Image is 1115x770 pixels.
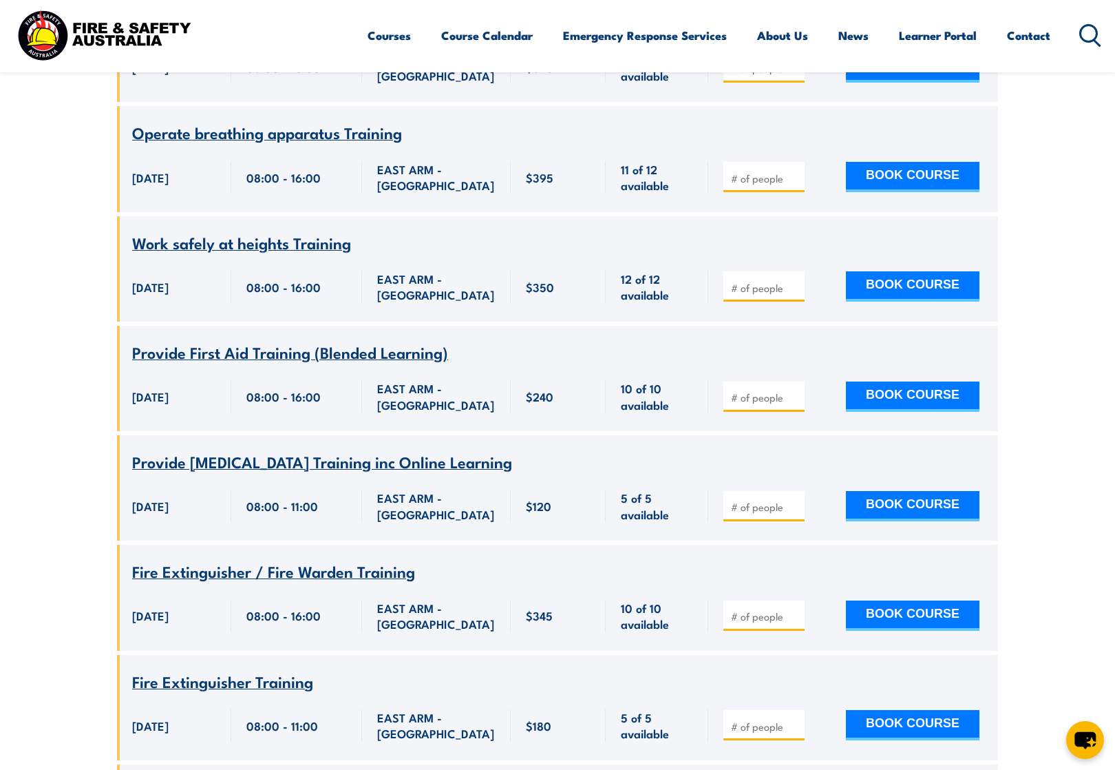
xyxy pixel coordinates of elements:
span: [DATE] [132,607,169,623]
span: EAST ARM - [GEOGRAPHIC_DATA] [377,52,496,84]
span: EAST ARM - [GEOGRAPHIC_DATA] [377,161,496,194]
input: # of people [731,171,800,185]
span: [DATE] [132,388,169,404]
span: $180 [526,718,551,733]
span: EAST ARM - [GEOGRAPHIC_DATA] [377,271,496,303]
a: Provide First Aid Training (Blended Learning) [132,344,448,362]
span: EAST ARM - [GEOGRAPHIC_DATA] [377,380,496,413]
button: BOOK COURSE [846,491,979,521]
input: # of people [731,391,800,404]
a: Learner Portal [899,17,977,54]
span: $240 [526,388,553,404]
span: 10 of 10 available [621,600,693,632]
span: Operate breathing apparatus Training [132,121,402,144]
a: Course Calendar [441,17,533,54]
span: 08:00 - 11:00 [246,718,318,733]
span: Work safely at heights Training [132,231,351,254]
span: 08:00 - 11:00 [246,498,318,514]
a: Contact [1007,17,1050,54]
a: About Us [757,17,808,54]
span: EAST ARM - [GEOGRAPHIC_DATA] [377,490,496,522]
span: $345 [526,607,553,623]
a: Courses [368,17,411,54]
span: EAST ARM - [GEOGRAPHIC_DATA] [377,600,496,632]
span: Fire Extinguisher Training [132,669,313,693]
a: Fire Extinguisher / Fire Warden Training [132,563,415,581]
span: $395 [526,169,553,185]
span: 12 of 12 available [621,271,693,303]
button: BOOK COURSE [846,601,979,631]
a: Operate breathing apparatus Training [132,125,402,142]
span: 08:00 - 16:00 [246,169,321,185]
button: BOOK COURSE [846,710,979,740]
input: # of people [731,610,800,623]
button: BOOK COURSE [846,271,979,302]
input: # of people [731,720,800,733]
a: News [838,17,869,54]
a: Emergency Response Services [563,17,727,54]
span: 5 of 5 available [621,709,693,742]
span: [DATE] [132,279,169,295]
span: Provide [MEDICAL_DATA] Training inc Online Learning [132,450,512,473]
span: EAST ARM - [GEOGRAPHIC_DATA] [377,709,496,742]
span: [DATE] [132,59,169,75]
span: $350 [526,279,554,295]
span: 10 of 10 available [621,380,693,413]
span: 10 of 10 available [621,52,693,84]
span: 08:00 - 16:00 [246,59,321,75]
span: [DATE] [132,498,169,514]
span: [DATE] [132,718,169,733]
span: $120 [526,498,551,514]
input: # of people [731,281,800,295]
span: 11 of 12 available [621,161,693,194]
span: [DATE] [132,169,169,185]
a: Provide [MEDICAL_DATA] Training inc Online Learning [132,454,512,471]
input: # of people [731,500,800,514]
span: 08:00 - 16:00 [246,607,321,623]
span: Fire Extinguisher / Fire Warden Training [132,559,415,583]
a: Fire Extinguisher Training [132,674,313,691]
span: 08:00 - 16:00 [246,388,321,404]
span: 08:00 - 16:00 [246,279,321,295]
span: Provide First Aid Training (Blended Learning) [132,340,448,364]
a: Work safely at heights Training [132,235,351,252]
button: BOOK COURSE [846,162,979,192]
span: 5 of 5 available [621,490,693,522]
button: chat-button [1066,721,1104,759]
button: BOOK COURSE [846,382,979,412]
span: $395 [526,59,553,75]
